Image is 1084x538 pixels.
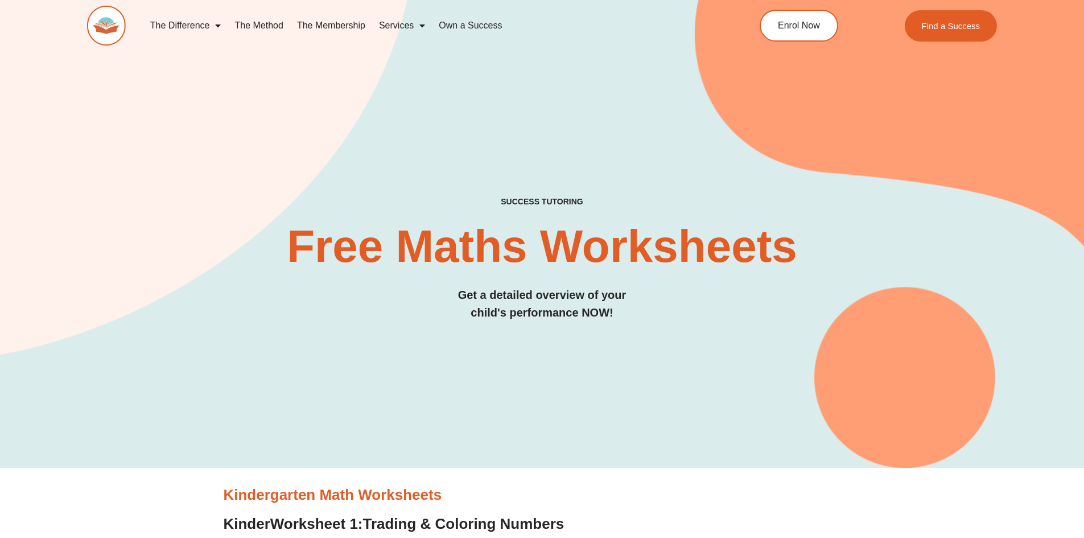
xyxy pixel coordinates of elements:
a: Own a Success [432,13,509,39]
h4: SUCCESS TUTORING​ [87,197,998,207]
a: The Membership [290,13,372,39]
span: Kinder [224,515,270,532]
a: Services [372,13,432,39]
h3: Get a detailed overview of your child's performance NOW! [87,286,998,322]
h3: Kindergarten Math Worksheets [224,486,861,505]
nav: Menu [143,13,708,39]
a: Find a Success [905,10,998,42]
span: Trading & Coloring Numbers [363,515,564,532]
a: KinderWorksheet 1:Trading & Coloring Numbers [224,515,564,532]
a: The Difference [143,13,228,39]
a: Enrol Now [760,10,838,42]
span: Enrol Now [778,21,820,30]
span: Worksheet 1: [270,515,363,532]
a: The Method [228,13,290,39]
h2: Free Maths Worksheets​ [87,224,998,269]
span: Find a Success [922,22,980,30]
